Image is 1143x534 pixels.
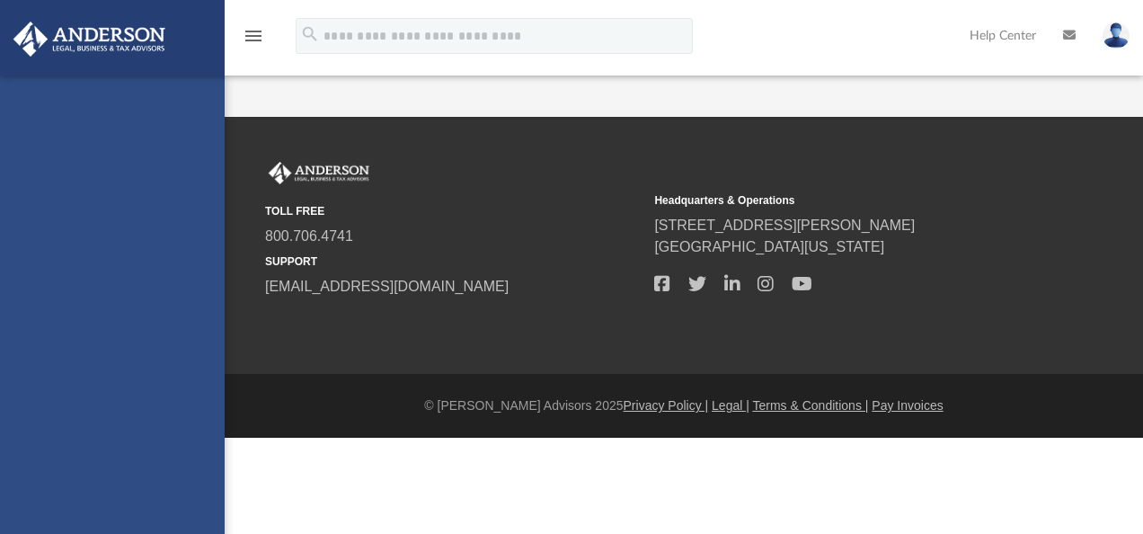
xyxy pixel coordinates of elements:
[265,279,509,294] a: [EMAIL_ADDRESS][DOMAIN_NAME]
[654,218,915,233] a: [STREET_ADDRESS][PERSON_NAME]
[872,398,943,413] a: Pay Invoices
[753,398,869,413] a: Terms & Conditions |
[265,228,353,244] a: 800.706.4741
[8,22,171,57] img: Anderson Advisors Platinum Portal
[243,34,264,47] a: menu
[654,239,884,254] a: [GEOGRAPHIC_DATA][US_STATE]
[1103,22,1130,49] img: User Pic
[265,254,642,270] small: SUPPORT
[265,162,373,185] img: Anderson Advisors Platinum Portal
[624,398,709,413] a: Privacy Policy |
[654,192,1031,209] small: Headquarters & Operations
[300,24,320,44] i: search
[243,25,264,47] i: menu
[712,398,749,413] a: Legal |
[225,396,1143,415] div: © [PERSON_NAME] Advisors 2025
[265,203,642,219] small: TOLL FREE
